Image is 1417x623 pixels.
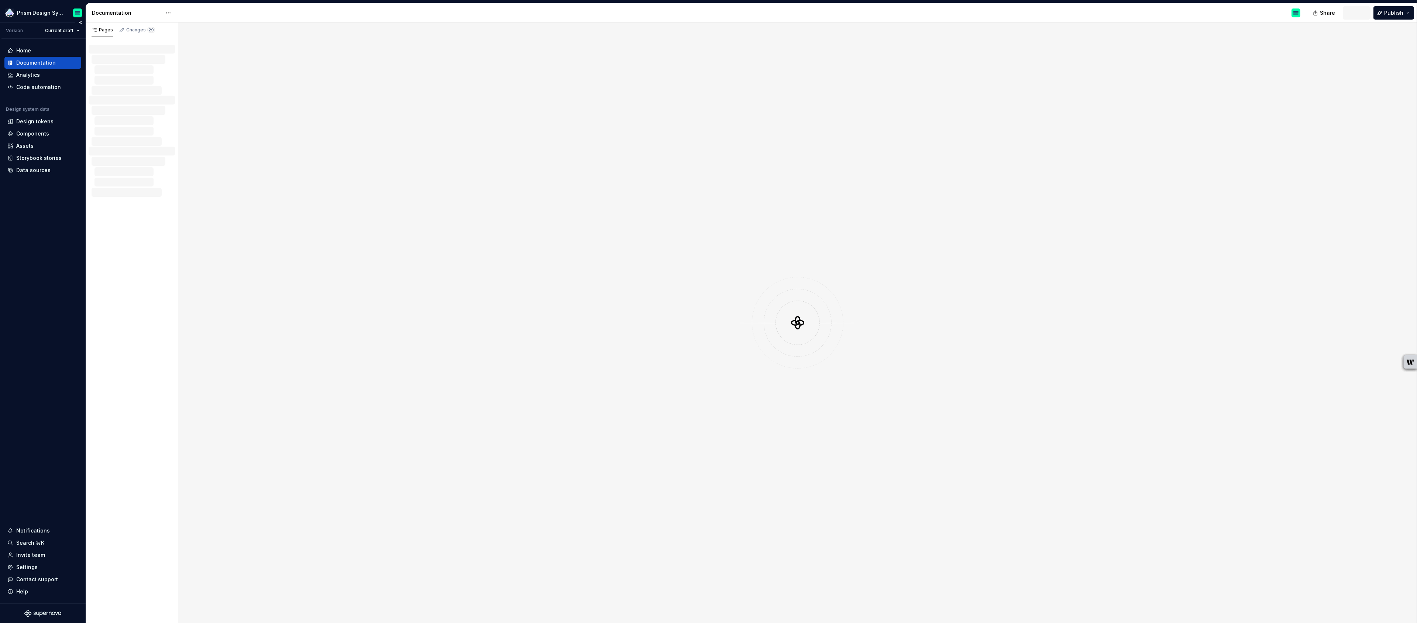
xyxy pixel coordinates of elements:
div: Settings [16,564,38,571]
a: Design tokens [4,116,81,127]
div: Home [16,47,31,54]
button: Help [4,586,81,598]
div: Assets [16,142,34,150]
button: Notifications [4,525,81,537]
a: Settings [4,561,81,573]
a: Code automation [4,81,81,93]
div: Design tokens [16,118,54,125]
img: 106765b7-6fc4-4b5d-8be0-32f944830029.png [5,8,14,17]
span: Publish [1384,9,1403,17]
a: Documentation [4,57,81,69]
div: Changes [126,27,155,33]
div: Code automation [16,83,61,91]
div: Version [6,28,23,34]
div: Data sources [16,167,51,174]
div: Notifications [16,527,50,534]
a: Data sources [4,164,81,176]
a: Analytics [4,69,81,81]
div: Help [16,588,28,595]
div: Documentation [92,9,162,17]
button: Search ⌘K [4,537,81,549]
button: Share [1309,6,1340,20]
div: Contact support [16,576,58,583]
a: Invite team [4,549,81,561]
img: Emiliano Rodriguez [73,8,82,17]
div: Design system data [6,106,49,112]
span: 29 [147,27,155,33]
button: Collapse sidebar [75,17,86,28]
div: Storybook stories [16,154,62,162]
div: Analytics [16,71,40,79]
img: Emiliano Rodriguez [1292,8,1300,17]
button: Prism Design SystemEmiliano Rodriguez [1,5,84,21]
div: Components [16,130,49,137]
button: Publish [1373,6,1414,20]
span: Share [1320,9,1335,17]
div: Documentation [16,59,56,66]
button: Current draft [42,25,83,36]
div: Pages [92,27,113,33]
a: Components [4,128,81,140]
a: Assets [4,140,81,152]
div: Prism Design System [17,9,64,17]
a: Home [4,45,81,57]
div: Invite team [16,551,45,559]
div: Search ⌘K [16,539,44,547]
button: Contact support [4,574,81,585]
a: Storybook stories [4,152,81,164]
svg: Supernova Logo [24,610,61,617]
span: Current draft [45,28,73,34]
